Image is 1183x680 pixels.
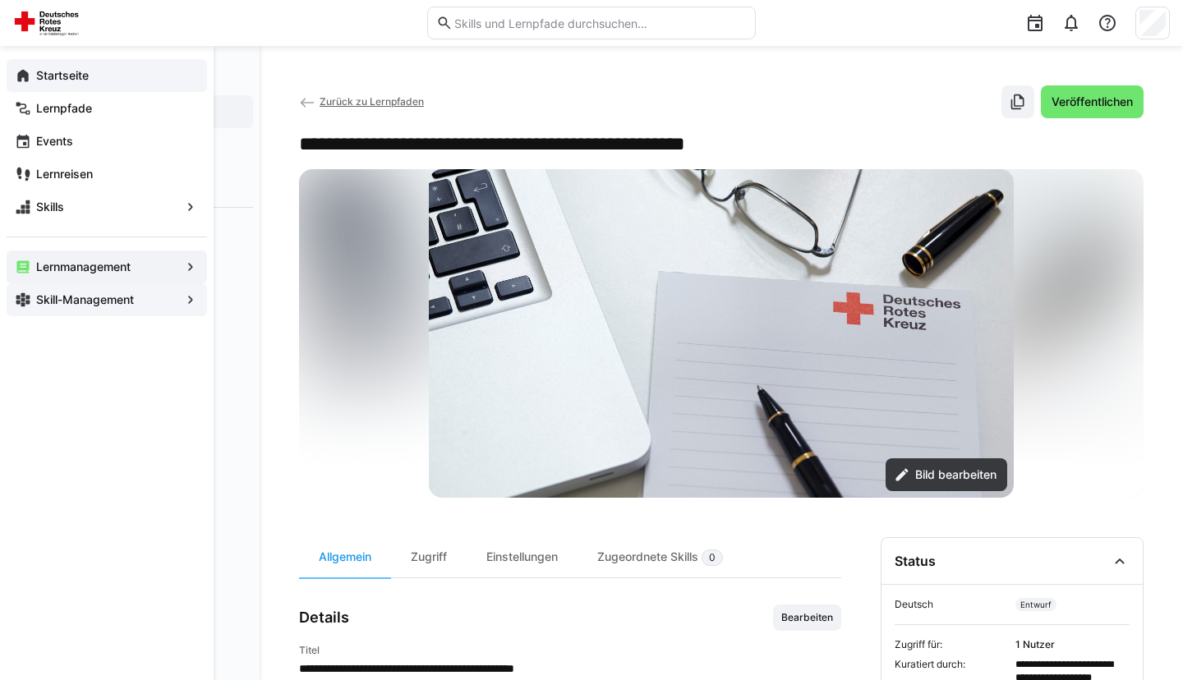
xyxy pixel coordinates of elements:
span: Deutsch [895,598,1009,611]
h4: Titel [299,644,841,657]
span: Zugriff für: [895,638,1009,651]
div: Einstellungen [467,537,578,577]
span: Zurück zu Lernpfaden [320,95,424,108]
button: Veröffentlichen [1041,85,1144,118]
span: 1 Nutzer [1015,638,1130,651]
span: Bild bearbeiten [913,466,999,483]
div: Zugeordnete Skills [578,537,743,577]
h3: Details [299,609,349,627]
span: 0 [709,551,716,564]
div: Status [895,553,936,569]
span: Bearbeiten [780,611,835,624]
button: Bild bearbeiten [886,458,1007,491]
div: Zugriff [391,537,467,577]
button: Bearbeiten [773,604,841,631]
div: Allgemein [299,537,391,577]
span: Entwurf [1015,598,1056,611]
input: Skills und Lernpfade durchsuchen… [453,16,747,30]
span: Veröffentlichen [1049,94,1135,110]
a: Zurück zu Lernpfaden [299,95,424,108]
